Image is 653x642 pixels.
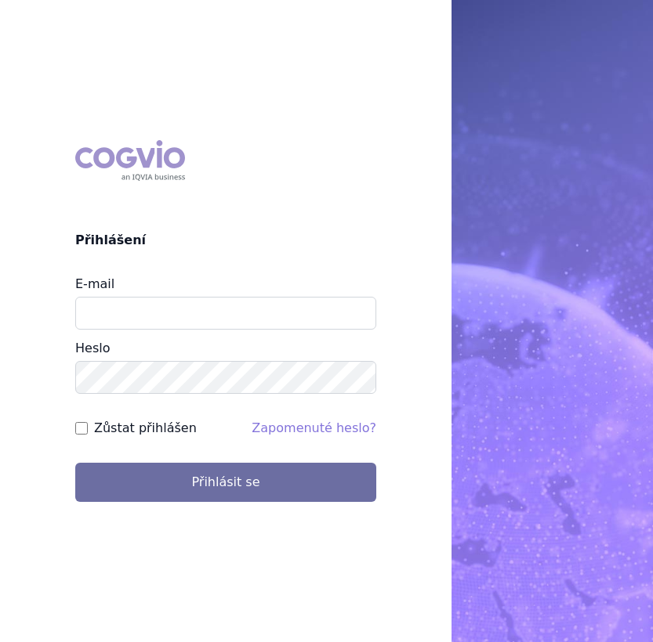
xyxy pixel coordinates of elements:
[252,420,376,435] a: Zapomenuté heslo?
[75,276,114,291] label: E-mail
[75,140,185,181] div: COGVIO
[75,463,376,502] button: Přihlásit se
[94,419,197,438] label: Zůstat přihlášen
[75,231,376,250] h2: Přihlášení
[75,341,110,355] label: Heslo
